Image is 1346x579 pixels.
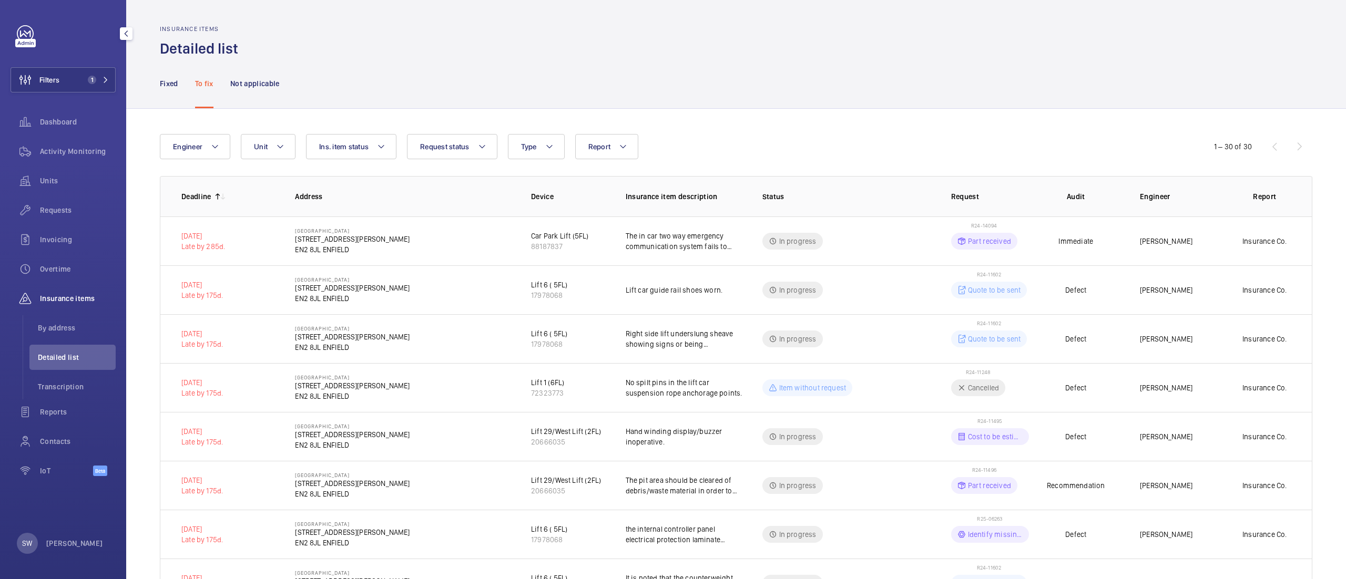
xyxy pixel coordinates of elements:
p: [GEOGRAPHIC_DATA] [295,325,410,332]
p: Lift car guide rail shoes worn. [626,285,746,295]
p: the internal controller panel electrical protection laminate fractured. [626,524,746,545]
div: Lift 1 (6FL) [531,377,564,388]
span: R24-14094 [971,222,997,229]
p: [PERSON_NAME] [1140,285,1192,295]
span: Reports [40,407,116,417]
p: Identify missing part [968,529,1023,540]
p: [PERSON_NAME] [1140,431,1192,442]
button: Ins. item status [306,134,396,159]
p: In progress [779,480,817,491]
p: [GEOGRAPHIC_DATA] [295,570,410,576]
p: Address [295,191,514,202]
p: Part received [968,236,1011,246]
p: [STREET_ADDRESS][PERSON_NAME] [295,234,410,244]
p: [STREET_ADDRESS][PERSON_NAME] [295,332,410,342]
span: R25-06263 [977,515,1002,522]
span: Transcription [38,381,116,392]
div: Lift 29/West Lift (2FL) [531,475,601,485]
div: Late by 175d. [181,290,223,301]
button: Request status [407,134,497,159]
div: 20666035 [531,485,601,496]
span: Engineer [173,142,202,151]
p: [STREET_ADDRESS][PERSON_NAME] [295,429,410,440]
p: Recommendation [1047,480,1105,491]
p: [STREET_ADDRESS][PERSON_NAME] [295,527,410,537]
p: [PERSON_NAME] [1140,529,1192,540]
p: In progress [779,285,817,295]
button: Type [508,134,565,159]
p: EN2 8JL ENFIELD [295,537,410,548]
span: Units [40,175,116,186]
p: Not applicable [230,78,280,89]
p: [STREET_ADDRESS][PERSON_NAME] [295,283,410,293]
div: 88187837 [531,241,588,252]
span: Type [521,142,537,151]
p: [DATE] [181,426,223,437]
p: [PERSON_NAME] [1140,334,1192,344]
div: Late by 175d. [181,437,223,447]
p: EN2 8JL ENFIELD [295,293,410,304]
p: EN2 8JL ENFIELD [295,440,410,450]
p: In progress [779,334,817,344]
span: IoT [40,466,93,476]
p: The in car two way emergency communication system fails to connect with power isolated. This shou... [626,231,746,252]
div: Late by 175d. [181,339,223,349]
p: Quote to be sent [968,285,1021,295]
span: R24-11602 [977,271,1001,277]
span: Filters [39,75,59,85]
p: Audit [1036,191,1116,202]
div: Car Park Lift (5FL) [531,231,588,241]
span: Overtime [40,264,116,274]
span: Beta [93,466,107,476]
p: Immediate [1058,236,1093,246]
span: 1 [88,76,96,84]
span: Request status [420,142,470,151]
p: [GEOGRAPHIC_DATA] [295,374,410,380]
p: Insurance Co. [1242,236,1287,246]
p: Insurance Co. [1242,285,1287,295]
p: [GEOGRAPHIC_DATA] [295,276,410,283]
span: R24-11602 [977,320,1001,326]
p: Quote to be sent [968,334,1021,344]
p: SW [22,538,32,549]
p: Insurance Co. [1242,480,1287,491]
p: [PERSON_NAME] [1140,382,1192,393]
span: R24-11495 [977,418,1002,424]
p: No spilt pins in the lift car suspension rope anchorage points. [626,377,746,398]
p: Defect [1065,529,1086,540]
p: In progress [779,431,817,442]
p: Report [1225,191,1305,202]
span: Unit [254,142,268,151]
p: EN2 8JL ENFIELD [295,391,410,401]
p: Defect [1065,285,1086,295]
p: [STREET_ADDRESS][PERSON_NAME] [295,478,410,489]
p: [STREET_ADDRESS][PERSON_NAME] [295,380,410,391]
p: Fixed [160,78,178,89]
span: R24-11496 [972,467,996,473]
span: Report [588,142,611,151]
p: Insurance Co. [1242,529,1287,540]
p: Defect [1065,382,1086,393]
p: [DATE] [181,377,223,388]
p: [GEOGRAPHIC_DATA] [295,423,410,429]
p: [GEOGRAPHIC_DATA] [295,472,410,478]
div: Late by 285d. [181,241,225,252]
h1: Detailed list [160,39,244,58]
p: [DATE] [181,524,223,534]
span: Detailed list [38,352,116,363]
span: R24-11602 [977,564,1001,571]
span: By address [38,323,116,333]
p: [DATE] [181,475,223,485]
span: Activity Monitoring [40,146,116,157]
div: 72323773 [531,388,564,398]
span: Requests [40,205,116,215]
p: [PERSON_NAME] [46,538,103,549]
button: Unit [241,134,295,159]
p: Defect [1065,334,1086,344]
p: Insurance Co. [1242,431,1287,442]
p: Request [951,191,1029,202]
p: Insurance Co. [1242,334,1287,344]
button: Filters1 [11,67,116,92]
p: Cancelled [968,382,1000,393]
div: 1 – 30 of 30 [1214,141,1252,152]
